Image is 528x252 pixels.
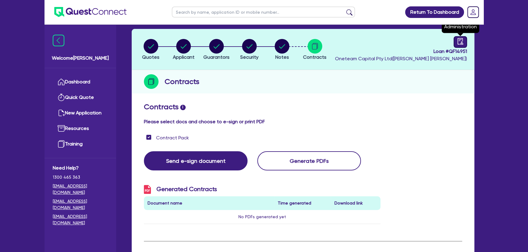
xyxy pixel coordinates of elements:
button: Guarantors [203,39,230,61]
img: icon-pdf [144,185,151,194]
h4: Please select docs and choose to e-sign or print PDF [144,119,462,124]
h3: Generated Contracts [144,185,380,194]
span: i [180,105,186,110]
a: Return To Dashboard [405,6,464,18]
button: Send e-sign document [144,151,248,170]
span: Security [240,54,259,60]
button: Generate PDFs [257,151,361,170]
span: Welcome [PERSON_NAME] [52,54,109,62]
span: Notes [275,54,289,60]
button: Quotes [142,39,160,61]
a: [EMAIL_ADDRESS][DOMAIN_NAME] [53,213,108,226]
img: icon-menu-close [53,35,64,46]
a: [EMAIL_ADDRESS][DOMAIN_NAME] [53,198,108,211]
button: Contracts [303,39,327,61]
img: quest-connect-logo-blue [54,7,127,17]
img: new-application [58,109,65,117]
span: Oneteam Capital Pty Ltd ( [PERSON_NAME] [PERSON_NAME] ) [335,56,467,61]
th: Time generated [274,196,331,210]
img: training [58,140,65,148]
span: 1300 465 363 [53,174,108,180]
span: Loan # QF14951 [335,48,467,55]
a: Training [53,136,108,152]
img: resources [58,125,65,132]
td: No PDFs generated yet [144,210,380,224]
button: Security [240,39,259,61]
h2: Contracts [165,76,199,87]
span: Applicant [173,54,194,60]
a: Resources [53,121,108,136]
span: audit [457,38,464,45]
span: Need Help? [53,164,108,172]
a: New Application [53,105,108,121]
th: Download link [331,196,380,210]
th: Document name [144,196,274,210]
button: Applicant [173,39,195,61]
a: Quick Quote [53,90,108,105]
a: [EMAIL_ADDRESS][DOMAIN_NAME] [53,183,108,196]
a: audit [454,36,467,48]
div: Administration [442,21,479,33]
span: Guarantors [203,54,230,60]
span: Quotes [142,54,159,60]
h2: Contracts [144,103,462,111]
button: Notes [274,39,290,61]
span: Contracts [303,54,326,60]
a: Dropdown toggle [465,4,481,20]
input: Search by name, application ID or mobile number... [172,7,355,17]
img: quick-quote [58,94,65,101]
a: Dashboard [53,74,108,90]
img: step-icon [144,74,159,89]
label: Contract Pack [156,134,189,142]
